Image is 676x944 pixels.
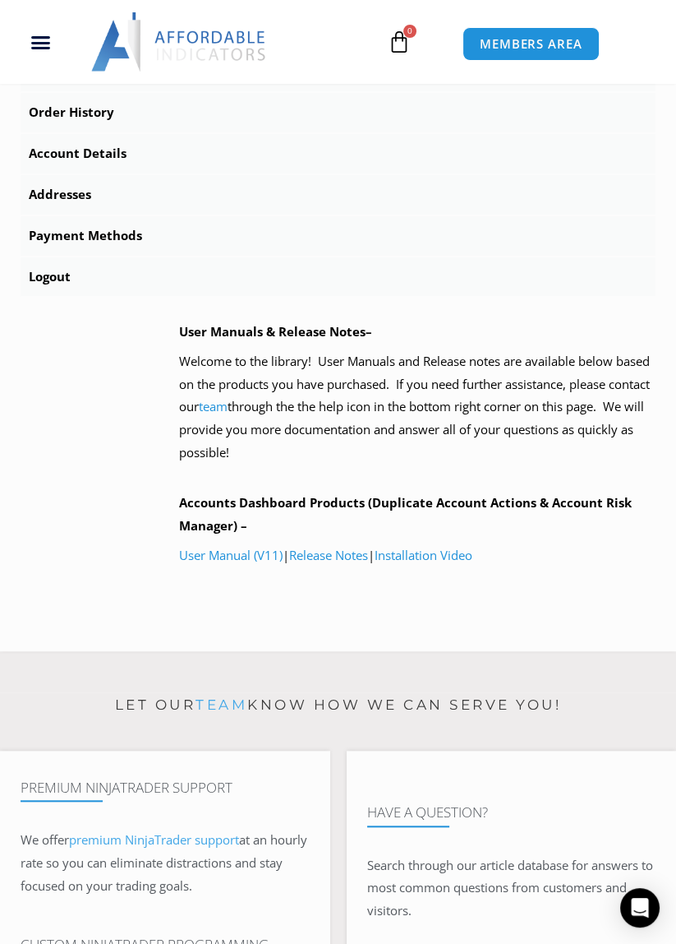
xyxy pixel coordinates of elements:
h4: Have A Question? [367,804,656,821]
a: Payment Methods [21,216,655,256]
b: User Manuals & Release Notes– [179,323,372,340]
a: Release Notes [289,547,368,563]
a: Installation Video [375,547,472,563]
a: Order History [21,93,655,132]
b: Accounts Dashboard Products (Duplicate Account Actions & Account Risk Manager) – [179,494,632,534]
h4: Premium NinjaTrader Support [21,780,310,796]
span: 0 [403,25,416,38]
a: team [195,696,247,713]
a: MEMBERS AREA [462,27,600,61]
div: Open Intercom Messenger [620,888,660,928]
a: 0 [363,18,435,66]
span: MEMBERS AREA [480,38,582,50]
span: We offer [21,831,69,848]
p: | | [179,544,655,567]
a: User Manual (V11) [179,547,283,563]
a: Addresses [21,175,655,215]
a: Account Details [21,134,655,174]
a: premium NinjaTrader support [69,831,239,848]
a: team [199,398,228,414]
img: LogoAI | Affordable Indicators – NinjaTrader [91,12,268,72]
p: Search through our article database for answers to most common questions from customers and visit... [367,854,656,923]
div: Menu Toggle [7,26,74,58]
a: Logout [21,257,655,297]
p: Welcome to the library! User Manuals and Release notes are available below based on the products ... [179,350,655,465]
span: at an hourly rate so you can eliminate distractions and stay focused on your trading goals. [21,831,307,894]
